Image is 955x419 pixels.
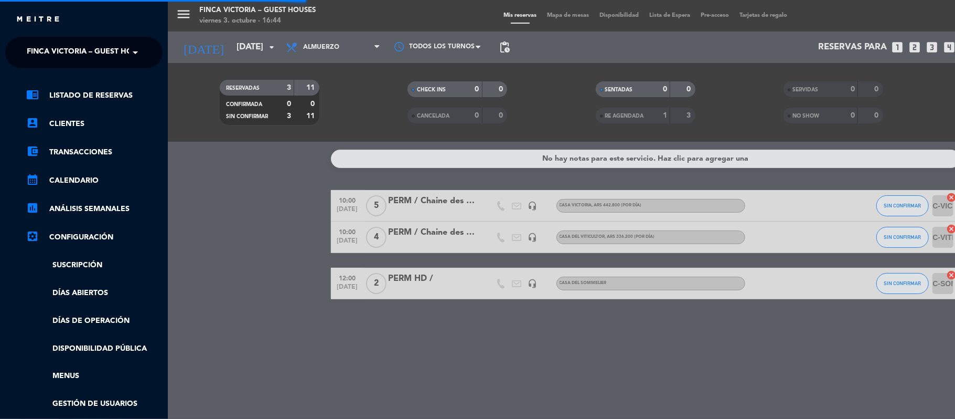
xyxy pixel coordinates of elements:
a: chrome_reader_modeListado de Reservas [26,89,163,102]
span: FINCA VICTORIA – GUEST HOUSES [27,41,151,64]
a: Gestión de usuarios [26,398,163,410]
i: account_box [26,117,39,129]
i: settings_applications [26,230,39,243]
a: Días abiertos [26,287,163,299]
i: chrome_reader_mode [26,88,39,101]
a: account_boxClientes [26,118,163,130]
a: Menus [26,370,163,382]
a: Días de Operación [26,315,163,327]
a: Disponibilidad pública [26,343,163,355]
a: calendar_monthCalendario [26,174,163,187]
i: assessment [26,202,39,214]
a: Configuración [26,231,163,244]
a: account_balance_walletTransacciones [26,146,163,159]
i: account_balance_wallet [26,145,39,158]
i: calendar_month [26,173,39,186]
img: MEITRE [16,16,60,24]
a: assessmentANÁLISIS SEMANALES [26,203,163,215]
a: Suscripción [26,259,163,271]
